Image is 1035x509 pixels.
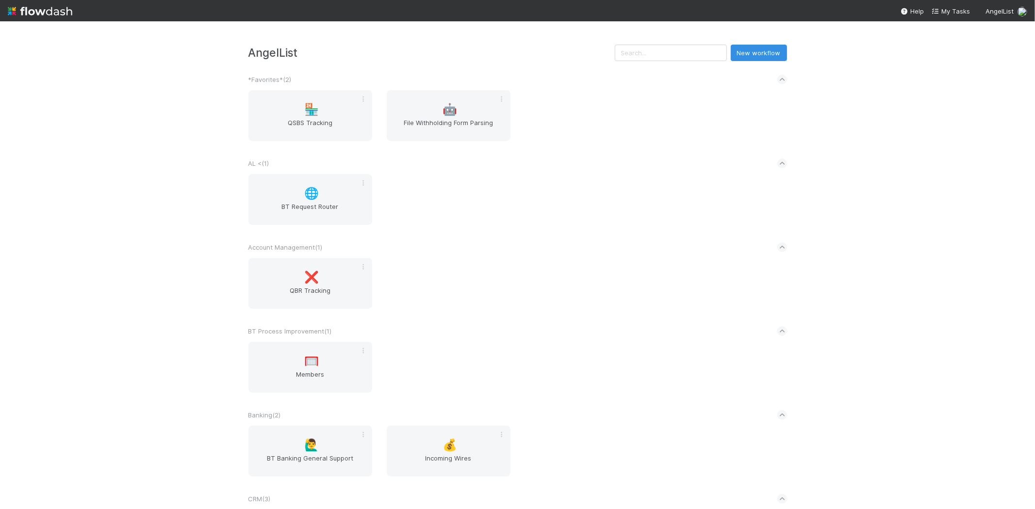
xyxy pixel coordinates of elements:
[387,426,510,477] a: 💰Incoming Wires
[248,76,292,83] span: *Favorites* ( 2 )
[252,369,368,389] span: Members
[304,439,319,451] span: 🙋‍♂️
[248,159,269,167] span: AL < ( 1 )
[248,495,271,503] span: CRM ( 3 )
[443,439,457,451] span: 💰
[932,6,970,16] a: My Tasks
[986,7,1014,15] span: AngelList
[248,411,281,419] span: Banking ( 2 )
[252,286,368,305] span: QBR Tracking
[304,271,319,284] span: ❌
[304,355,319,367] span: 🥅
[252,118,368,137] span: QSBS Tracking
[1018,7,1027,16] img: avatar_66854b90-094e-431f-b713-6ac88429a2b8.png
[248,90,372,141] a: 🏪QSBS Tracking
[8,3,72,19] img: logo-inverted-e16ddd16eac7371096b0.svg
[304,187,319,200] span: 🌐
[248,46,615,59] h3: AngelList
[248,426,372,477] a: 🙋‍♂️BT Banking General Support
[252,202,368,221] span: BT Request Router
[391,118,507,137] span: File Withholding Form Parsing
[387,90,510,141] a: 🤖File Withholding Form Parsing
[731,45,787,61] button: New workflow
[391,453,507,473] span: Incoming Wires
[248,327,332,335] span: BT Process Improvement ( 1 )
[901,6,924,16] div: Help
[443,103,457,116] span: 🤖
[248,258,372,309] a: ❌QBR Tracking
[615,45,727,61] input: Search...
[248,174,372,225] a: 🌐BT Request Router
[252,453,368,473] span: BT Banking General Support
[248,342,372,393] a: 🥅Members
[248,243,323,251] span: Account Management ( 1 )
[304,103,319,116] span: 🏪
[932,7,970,15] span: My Tasks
